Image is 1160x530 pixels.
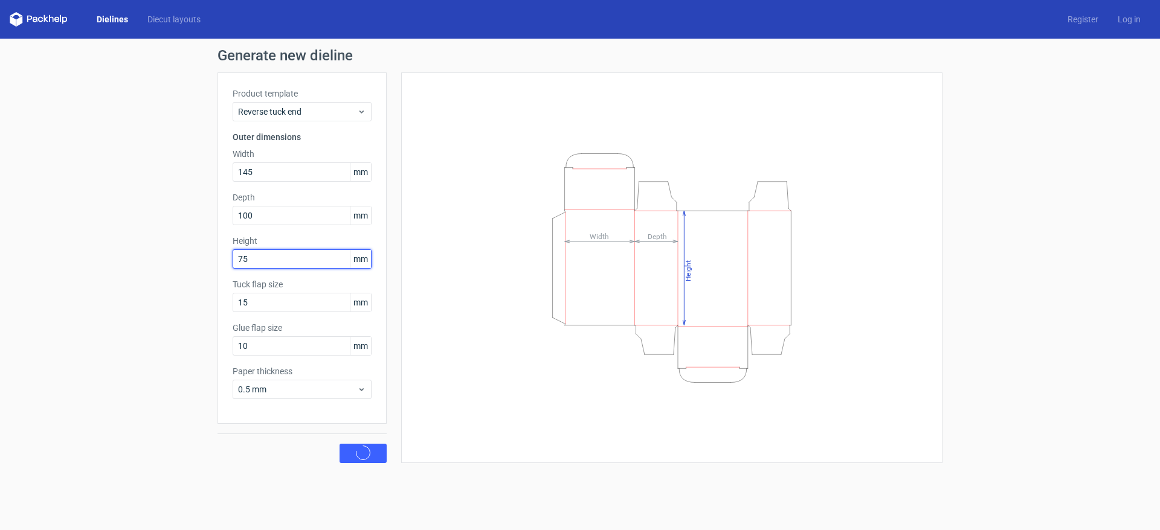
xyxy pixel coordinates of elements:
[238,383,357,395] span: 0.5 mm
[233,365,372,377] label: Paper thickness
[87,13,138,25] a: Dielines
[233,322,372,334] label: Glue flap size
[138,13,210,25] a: Diecut layouts
[233,235,372,247] label: Height
[350,250,371,268] span: mm
[233,148,372,160] label: Width
[233,88,372,100] label: Product template
[350,206,371,225] span: mm
[350,337,371,355] span: mm
[648,232,667,240] tspan: Depth
[233,278,372,290] label: Tuck flap size
[233,191,372,203] label: Depth
[1058,13,1108,25] a: Register
[238,106,357,118] span: Reverse tuck end
[217,48,942,63] h1: Generate new dieline
[350,293,371,311] span: mm
[233,131,372,143] h3: Outer dimensions
[590,232,609,240] tspan: Width
[684,260,692,281] tspan: Height
[350,163,371,181] span: mm
[1108,13,1150,25] a: Log in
